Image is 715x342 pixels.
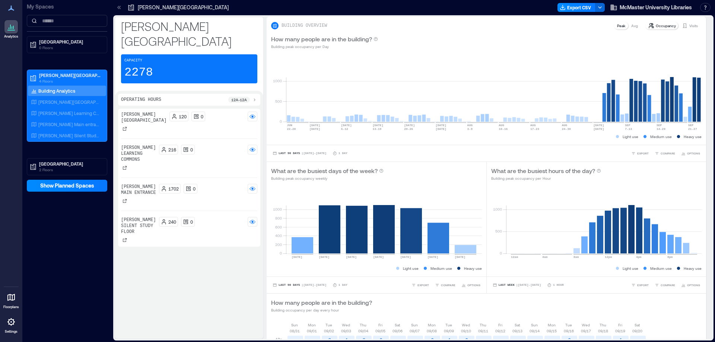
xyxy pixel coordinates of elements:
[319,255,330,259] text: [DATE]
[661,151,675,156] span: COMPARE
[360,322,366,328] p: Thu
[27,3,107,10] p: My Spaces
[632,328,642,334] p: 09/20
[582,322,590,328] p: Wed
[121,97,161,103] p: Operating Hours
[339,283,347,287] p: 1 Day
[328,337,331,342] text: 3
[273,79,282,83] tspan: 1000
[339,151,347,156] p: 1 Day
[193,186,196,192] p: 0
[600,322,606,328] p: Thu
[625,124,630,127] text: SEP
[417,283,429,287] span: EXPORT
[400,255,411,259] text: [DATE]
[467,127,473,131] text: 3-9
[467,124,473,127] text: AUG
[511,255,518,259] text: 12am
[410,281,430,289] button: EXPORT
[688,127,697,131] text: 21-27
[657,124,662,127] text: SEP
[411,322,418,328] p: Sun
[618,322,622,328] p: Fri
[38,132,100,138] p: [PERSON_NAME] Silent Study Floor
[620,4,692,11] span: McMaster University Libraries
[428,322,436,328] p: Mon
[307,328,317,334] p: 09/01
[341,124,352,127] text: [DATE]
[3,305,19,309] p: Floorplans
[430,265,452,271] p: Medium use
[39,167,102,173] p: 2 Floors
[512,328,522,334] p: 09/13
[656,23,676,29] p: Occupancy
[287,127,296,131] text: 22-28
[650,265,672,271] p: Medium use
[275,233,282,238] tspan: 400
[573,255,579,259] text: 8am
[436,124,447,127] text: [DATE]
[38,110,100,116] p: [PERSON_NAME] Learning Commons
[275,242,282,247] tspan: 200
[688,124,694,127] text: SEP
[542,255,548,259] text: 4am
[404,124,415,127] text: [DATE]
[271,281,328,289] button: Last 90 Days |[DATE]-[DATE]
[465,337,468,342] text: 2
[562,127,571,131] text: 24-30
[121,184,156,196] p: [PERSON_NAME] Main entrance
[346,337,348,342] text: 1
[444,328,454,334] p: 09/09
[441,283,455,287] span: COMPARE
[467,283,480,287] span: OPTIONS
[275,225,282,229] tspan: 600
[530,328,540,334] p: 09/14
[498,322,502,328] p: Fri
[271,175,384,181] p: Building peak occupancy weekly
[5,329,18,334] p: Settings
[275,99,282,103] tspan: 500
[661,283,675,287] span: COMPARE
[448,337,451,342] text: 1
[168,219,176,225] p: 240
[273,207,282,211] tspan: 1000
[378,322,382,328] p: Fri
[280,251,282,255] tspan: 0
[121,112,166,124] p: [PERSON_NAME][GEOGRAPHIC_DATA]
[287,124,292,127] text: JUN
[168,186,179,192] p: 1702
[428,255,438,259] text: [DATE]
[623,265,638,271] p: Light use
[271,35,372,44] p: How many people are in the building?
[631,23,638,29] p: Avg
[363,337,365,342] text: 3
[271,44,378,49] p: Building peak occupancy per Day
[553,283,564,287] p: 1 Hour
[436,127,447,131] text: [DATE]
[271,298,372,307] p: How many people are in the building?
[27,180,107,192] button: Show Planned Spaces
[2,313,20,336] a: Settings
[608,1,694,13] button: McMaster University Libraries
[393,328,403,334] p: 09/06
[630,281,650,289] button: EXPORT
[372,124,383,127] text: [DATE]
[491,175,601,181] p: Building peak occupancy per Hour
[380,337,382,342] text: 2
[684,265,702,271] p: Heavy use
[40,182,94,189] span: Show Planned Spaces
[499,127,508,131] text: 10-16
[623,134,638,140] p: Light use
[346,255,357,259] text: [DATE]
[637,283,649,287] span: EXPORT
[121,217,156,235] p: [PERSON_NAME] Silent Study Floor
[308,322,316,328] p: Mon
[568,337,571,342] text: 2
[562,124,568,127] text: AUG
[342,322,350,328] p: Wed
[581,328,591,334] p: 09/17
[324,328,334,334] p: 09/02
[499,251,502,255] tspan: 0
[635,322,640,328] p: Sat
[491,166,595,175] p: What are the busiest hours of the day?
